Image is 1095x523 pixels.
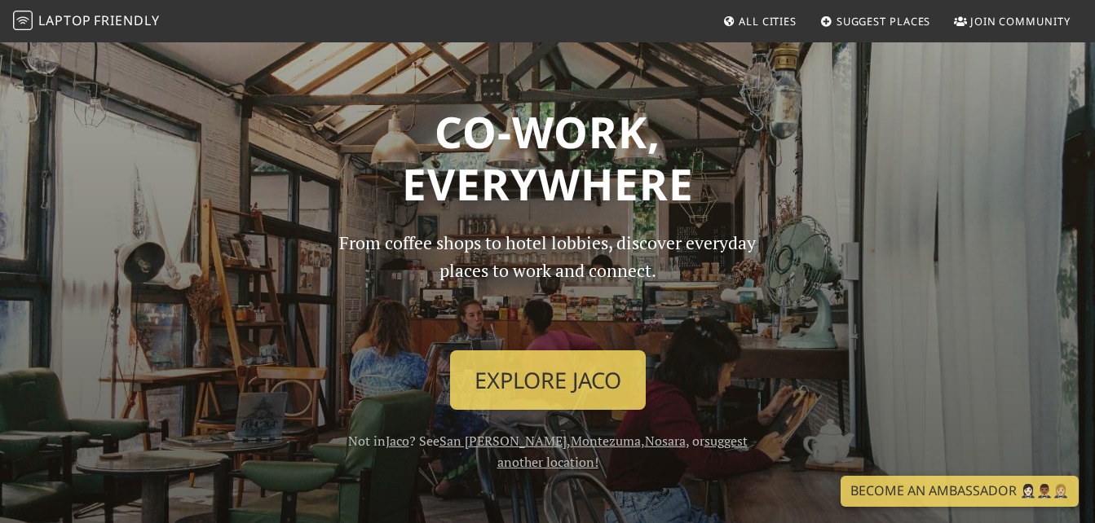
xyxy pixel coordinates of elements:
p: From coffee shops to hotel lobbies, discover everyday places to work and connect. [325,229,770,337]
span: Not in ? See , , , or [348,432,748,471]
a: Suggest Places [814,7,938,36]
a: LaptopFriendly LaptopFriendly [13,7,160,36]
a: Become an Ambassador 🤵🏻‍♀️🤵🏾‍♂️🤵🏼‍♀️ [841,476,1079,507]
a: suggest another location! [497,432,748,471]
a: Nosara [645,432,686,450]
a: Montezuma [571,432,641,450]
h1: Co-work, Everywhere [93,106,1003,209]
span: Friendly [94,11,159,29]
a: San [PERSON_NAME] [439,432,567,450]
a: All Cities [716,7,803,36]
span: Join Community [970,14,1071,29]
span: Laptop [38,11,91,29]
img: LaptopFriendly [13,11,33,30]
a: Join Community [947,7,1077,36]
span: Suggest Places [837,14,931,29]
span: All Cities [739,14,797,29]
a: Explore Jaco [450,350,646,411]
a: Jaco [386,432,409,450]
